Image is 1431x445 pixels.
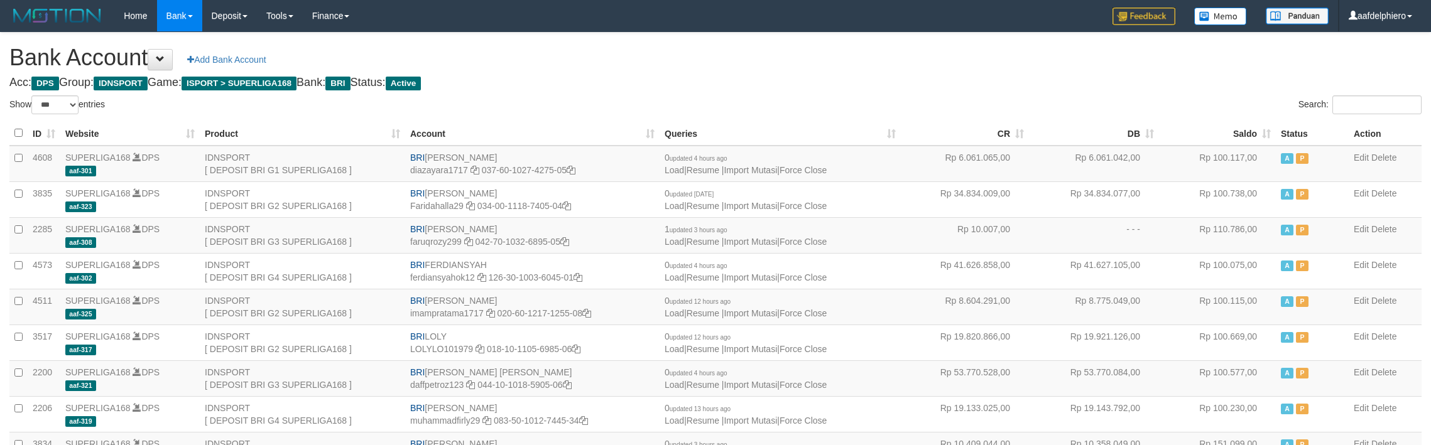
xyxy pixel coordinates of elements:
span: updated 3 hours ago [670,227,727,233]
td: 3835 [28,181,60,217]
td: IDNSPORT [ DEPOSIT BRI G2 SUPERLIGA168 ] [200,289,405,324]
span: updated [DATE] [670,191,714,198]
span: Paused [1296,153,1309,164]
span: Active [1281,332,1293,343]
a: SUPERLIGA168 [65,403,131,413]
a: Copy 020601217125508 to clipboard [582,308,591,318]
a: Force Close [780,272,827,282]
a: SUPERLIGA168 [65,260,131,270]
td: DPS [60,360,200,396]
a: faruqrozy299 [410,237,462,247]
td: Rp 100.577,00 [1159,360,1276,396]
span: 1 [665,224,727,234]
span: | | | [665,403,827,426]
span: BRI [410,153,425,163]
span: updated 13 hours ago [670,405,731,412]
h4: Acc: Group: Game: Bank: Status: [9,77,1422,89]
a: muhammadfirly29 [410,416,480,426]
td: DPS [60,253,200,289]
a: Copy 083501012744534 to clipboard [579,416,588,426]
a: LOLYLO101979 [410,344,473,354]
span: updated 12 hours ago [670,334,731,341]
span: Active [1281,368,1293,378]
img: Feedback.jpg [1113,8,1175,25]
a: Copy 044101018590506 to clipboard [563,380,572,390]
span: updated 4 hours ago [670,262,727,269]
a: Delete [1371,260,1396,270]
a: Import Mutasi [724,308,777,318]
td: Rp 100.115,00 [1159,289,1276,324]
td: DPS [60,146,200,182]
img: panduan.png [1266,8,1329,24]
span: | | | [665,224,827,247]
a: Load [665,165,684,175]
a: Delete [1371,188,1396,198]
a: Load [665,344,684,354]
img: MOTION_logo.png [9,6,105,25]
td: Rp 53.770.084,00 [1029,360,1159,396]
th: Action [1349,121,1422,146]
span: aaf-308 [65,237,96,248]
span: | | | [665,367,827,390]
select: Showentries [31,95,79,114]
a: Edit [1354,331,1369,341]
span: Active [1281,260,1293,271]
span: | | | [665,331,827,354]
td: LOLY 018-10-1105-6985-06 [405,324,660,360]
span: BRI [410,331,425,341]
a: Copy 037601027427505 to clipboard [567,165,575,175]
a: Copy Faridahalla29 to clipboard [466,201,475,211]
span: DPS [31,77,59,90]
h1: Bank Account [9,45,1422,70]
a: Resume [687,272,719,282]
span: ISPORT > SUPERLIGA168 [182,77,297,90]
a: Resume [687,344,719,354]
span: Paused [1296,368,1309,378]
a: Add Bank Account [179,49,274,70]
span: Paused [1296,225,1309,235]
span: updated 12 hours ago [670,298,731,305]
td: [PERSON_NAME] 042-70-1032-6895-05 [405,217,660,253]
a: SUPERLIGA168 [65,224,131,234]
a: SUPERLIGA168 [65,296,131,306]
td: IDNSPORT [ DEPOSIT BRI G4 SUPERLIGA168 ] [200,396,405,432]
a: Import Mutasi [724,237,777,247]
span: BRI [410,367,425,377]
td: FERDIANSYAH 126-30-1003-6045-01 [405,253,660,289]
a: Resume [687,237,719,247]
td: IDNSPORT [ DEPOSIT BRI G1 SUPERLIGA168 ] [200,146,405,182]
td: Rp 100.075,00 [1159,253,1276,289]
a: Force Close [780,201,827,211]
a: Copy muhammadfirly29 to clipboard [482,416,491,426]
a: Copy 018101105698506 to clipboard [572,344,580,354]
a: Load [665,237,684,247]
th: DB: activate to sort column ascending [1029,121,1159,146]
a: Import Mutasi [724,380,777,390]
span: | | | [665,188,827,211]
th: ID: activate to sort column ascending [28,121,60,146]
a: SUPERLIGA168 [65,331,131,341]
span: 0 [665,153,727,163]
span: aaf-319 [65,416,96,427]
th: CR: activate to sort column ascending [901,121,1029,146]
a: Load [665,416,684,426]
span: | | | [665,260,827,282]
a: Resume [687,416,719,426]
td: Rp 100.230,00 [1159,396,1276,432]
a: diazayara1717 [410,165,468,175]
a: Resume [687,380,719,390]
span: BRI [410,403,425,413]
td: 4511 [28,289,60,324]
td: [PERSON_NAME] 083-50-1012-7445-34 [405,396,660,432]
th: Product: activate to sort column ascending [200,121,405,146]
th: Queries: activate to sort column ascending [660,121,901,146]
span: aaf-301 [65,166,96,176]
a: Load [665,272,684,282]
a: Copy daffpetroz123 to clipboard [466,380,475,390]
td: Rp 100.669,00 [1159,324,1276,360]
span: 0 [665,403,731,413]
th: Status [1276,121,1349,146]
a: Import Mutasi [724,416,777,426]
a: Import Mutasi [724,165,777,175]
span: aaf-302 [65,273,96,284]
